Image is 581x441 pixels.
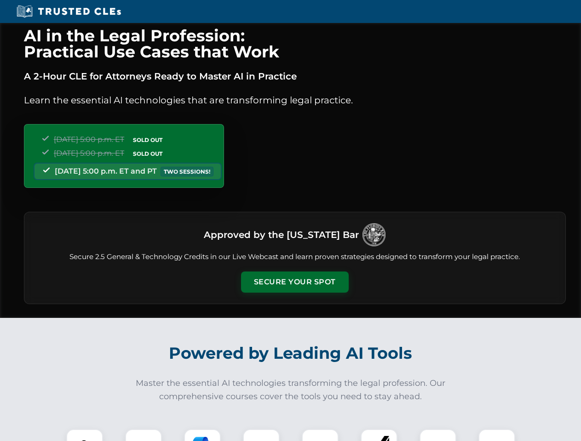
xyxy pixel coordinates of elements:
button: Secure Your Spot [241,271,349,293]
img: Logo [362,223,385,246]
span: [DATE] 5:00 p.m. ET [54,149,124,158]
h3: Approved by the [US_STATE] Bar [204,226,359,243]
p: Master the essential AI technologies transforming the legal profession. Our comprehensive courses... [130,377,452,403]
h1: AI in the Legal Profession: Practical Use Cases that Work [24,28,566,60]
p: Secure 2.5 General & Technology Credits in our Live Webcast and learn proven strategies designed ... [35,252,554,262]
h2: Powered by Leading AI Tools [36,337,546,369]
span: [DATE] 5:00 p.m. ET [54,135,124,144]
span: SOLD OUT [130,135,166,145]
img: Trusted CLEs [14,5,124,18]
p: A 2-Hour CLE for Attorneys Ready to Master AI in Practice [24,69,566,84]
span: SOLD OUT [130,149,166,158]
p: Learn the essential AI technologies that are transforming legal practice. [24,93,566,107]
